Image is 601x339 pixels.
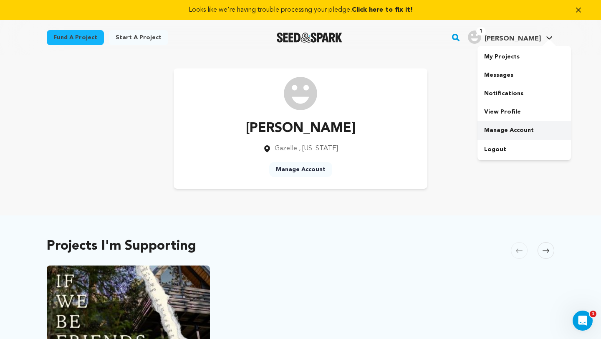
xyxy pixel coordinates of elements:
[277,33,342,43] a: Seed&Spark Homepage
[47,240,196,252] h2: Projects I'm Supporting
[269,162,332,177] a: Manage Account
[352,7,413,13] span: Click here to fix it!
[477,84,571,103] a: Notifications
[468,30,481,44] img: user.png
[476,27,486,35] span: 1
[477,121,571,139] a: Manage Account
[10,5,591,15] a: Looks like we're having trouble processing your pledge.Click here to fix it!
[485,35,541,42] span: [PERSON_NAME]
[466,29,554,44] a: Michele A.'s Profile
[477,48,571,66] a: My Projects
[466,29,554,46] span: Michele A.'s Profile
[246,119,356,139] p: [PERSON_NAME]
[477,66,571,84] a: Messages
[47,30,104,45] a: Fund a project
[109,30,168,45] a: Start a project
[573,311,593,331] iframe: Intercom live chat
[299,145,338,152] span: , [US_STATE]
[590,311,596,317] span: 1
[477,103,571,121] a: View Profile
[477,140,571,159] a: Logout
[284,77,317,110] img: /img/default-images/user/medium/user.png image
[277,33,342,43] img: Seed&Spark Logo Dark Mode
[468,30,541,44] div: Michele A.'s Profile
[275,145,297,152] span: Gazelle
